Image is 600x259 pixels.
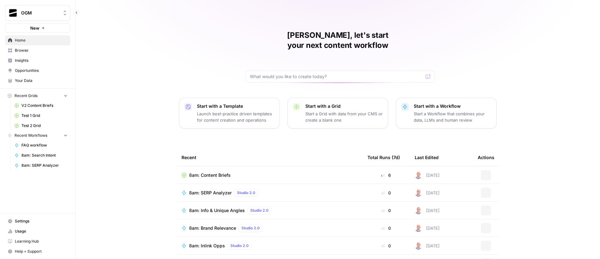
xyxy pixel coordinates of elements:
div: Last Edited [415,149,439,166]
span: Settings [15,218,67,224]
a: 8am: SERP AnalyzerStudio 2.0 [182,189,357,197]
button: Start with a TemplateLaunch best-practice driven templates for content creation and operations [179,98,280,129]
span: Usage [15,228,67,234]
div: [DATE] [415,224,440,232]
button: Start with a WorkflowStart a Workflow that combines your data, LLMs and human review [396,98,497,129]
a: Browse [5,45,70,55]
input: What would you like to create today? [250,73,423,80]
button: Help + Support [5,246,70,256]
span: 8am: Content Briefs [189,172,231,178]
a: V2 Content Briefs [12,101,70,111]
span: Studio 2.0 [241,225,260,231]
div: 0 [367,225,405,231]
span: V2 Content Briefs [21,103,67,108]
span: Browse [15,48,67,53]
a: FAQ workflow [12,140,70,150]
p: Start with a Grid [305,103,383,109]
a: Insights [5,55,70,66]
div: Total Runs (7d) [367,149,400,166]
span: Recent Grids [14,93,37,99]
span: Studio 2.0 [250,208,268,213]
a: 8am: Info & Unique AnglesStudio 2.0 [182,207,357,214]
span: FAQ workflow [21,142,67,148]
a: Learning Hub [5,236,70,246]
p: Start a Workflow that combines your data, LLMs and human review [414,111,491,123]
img: 4tx75zylyv1pt3lh6v9ok7bbf875 [415,224,422,232]
img: 4tx75zylyv1pt3lh6v9ok7bbf875 [415,207,422,214]
a: 8am: Inlink OppsStudio 2.0 [182,242,357,250]
span: Help + Support [15,249,67,254]
span: Recent Workflows [14,133,47,138]
h1: [PERSON_NAME], let's start your next content workflow [243,30,432,50]
div: [DATE] [415,242,440,250]
div: Recent [182,149,357,166]
span: Insights [15,58,67,63]
div: Actions [478,149,494,166]
span: 8am: Info & Unique Angles [189,207,245,214]
span: Your Data [15,78,67,83]
a: Opportunities [5,66,70,76]
a: 8am: Content Briefs [182,172,357,178]
span: New [30,25,39,31]
span: Opportunities [15,68,67,73]
span: 8am: SERP Analyzer [189,190,232,196]
p: Launch best-practice driven templates for content creation and operations [197,111,274,123]
a: Usage [5,226,70,236]
a: Your Data [5,76,70,86]
span: Learning Hub [15,239,67,244]
span: Studio 2.0 [230,243,249,249]
img: OGM Logo [7,7,19,19]
img: 4tx75zylyv1pt3lh6v9ok7bbf875 [415,242,422,250]
a: 8am: Brand RelevanceStudio 2.0 [182,224,357,232]
div: [DATE] [415,171,440,179]
a: 8am: Search Intent [12,150,70,160]
p: Start with a Template [197,103,274,109]
span: Studio 2.0 [237,190,255,196]
a: Test 1 Grid [12,111,70,121]
div: [DATE] [415,189,440,197]
p: Start a Grid with data from your CMS or create a blank one [305,111,383,123]
div: 0 [367,190,405,196]
span: Test 2 Grid [21,123,67,129]
button: New [5,23,70,33]
a: 8am: SERP Analyzer [12,160,70,170]
a: Settings [5,216,70,226]
span: Home [15,37,67,43]
span: 8am: SERP Analyzer [21,163,67,168]
span: Test 1 Grid [21,113,67,118]
button: Workspace: OGM [5,5,70,21]
div: 0 [367,207,405,214]
span: 8am: Search Intent [21,153,67,158]
img: 4tx75zylyv1pt3lh6v9ok7bbf875 [415,171,422,179]
p: Start with a Workflow [414,103,491,109]
span: OGM [21,10,59,16]
span: 8am: Brand Relevance [189,225,236,231]
a: Test 2 Grid [12,121,70,131]
button: Start with a GridStart a Grid with data from your CMS or create a blank one [287,98,388,129]
span: 8am: Inlink Opps [189,243,225,249]
button: Recent Grids [5,91,70,101]
div: 6 [367,172,405,178]
button: Recent Workflows [5,131,70,140]
div: [DATE] [415,207,440,214]
a: Home [5,35,70,45]
div: 0 [367,243,405,249]
img: 4tx75zylyv1pt3lh6v9ok7bbf875 [415,189,422,197]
